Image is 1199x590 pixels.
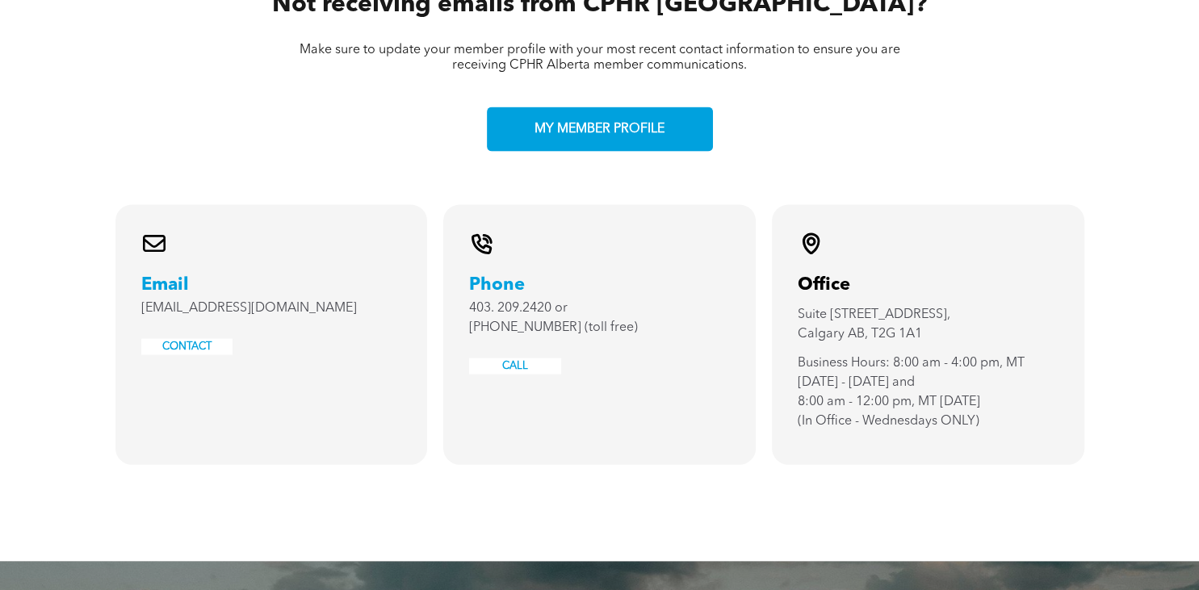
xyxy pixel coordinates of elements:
span: [EMAIL_ADDRESS][DOMAIN_NAME] [141,302,357,315]
span: Calgary AB, T2G 1A1 [798,328,922,341]
a: Email [141,276,189,294]
span: Suite [STREET_ADDRESS], [798,308,950,321]
a: MY MEMBER PROFILE [487,107,713,152]
a: CONTACT [162,341,212,352]
span: (In Office - Wednesdays ONLY) [798,415,979,428]
span: Make sure to update your member profile with your most recent contact information to ensure you a... [300,44,900,72]
a: CALL [502,361,528,371]
span: 403. 209.2420 or [469,302,568,315]
span: MY MEMBER PROFILE [529,114,670,145]
span: 8:00 am - 12:00 pm, MT [DATE] [798,395,980,408]
span: [PHONE_NUMBER] (toll free) [469,321,638,334]
a: Phone [469,276,525,294]
span: Office [798,276,850,294]
span: Business Hours: 8:00 am - 4:00 pm, MT [DATE] - [DATE] and [798,357,1025,389]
